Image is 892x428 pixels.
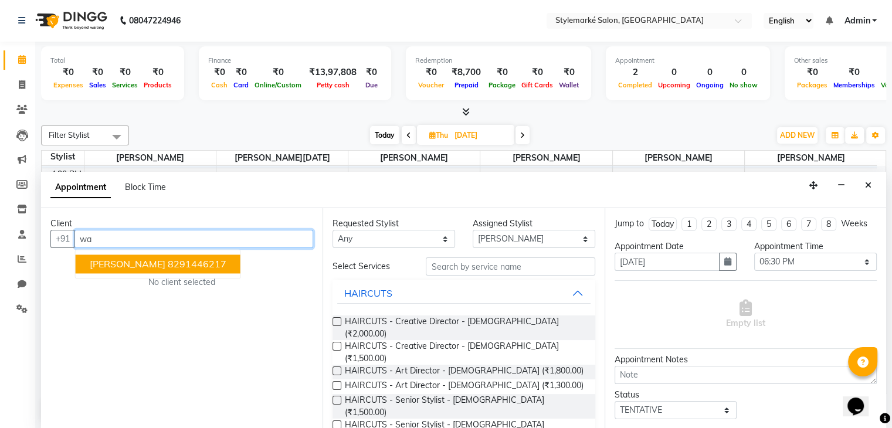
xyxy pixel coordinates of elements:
[79,276,285,288] div: No client selected
[141,81,175,89] span: Products
[86,81,109,89] span: Sales
[830,66,878,79] div: ₹0
[721,218,737,231] li: 3
[655,66,693,79] div: 0
[518,81,556,89] span: Gift Cards
[794,66,830,79] div: ₹0
[415,56,582,66] div: Redemption
[426,131,451,140] span: Thu
[50,230,75,248] button: +91
[801,218,816,231] li: 7
[652,218,674,230] div: Today
[109,66,141,79] div: ₹0
[741,218,757,231] li: 4
[324,260,417,273] div: Select Services
[615,253,720,271] input: yyyy-mm-dd
[230,81,252,89] span: Card
[681,218,697,231] li: 1
[451,127,510,144] input: 2025-10-09
[754,240,877,253] div: Appointment Time
[345,365,584,379] span: HAIRCUTS - Art Director - [DEMOGRAPHIC_DATA] (₹1,800.00)
[518,66,556,79] div: ₹0
[556,66,582,79] div: ₹0
[615,66,655,79] div: 2
[42,151,84,163] div: Stylist
[345,340,585,365] span: HAIRCUTS - Creative Director - [DEMOGRAPHIC_DATA] (₹1,500.00)
[415,81,447,89] span: Voucher
[615,218,644,230] div: Jump to
[337,283,590,304] button: HAIRCUTS
[230,66,252,79] div: ₹0
[50,218,313,230] div: Client
[314,81,352,89] span: Petty cash
[361,66,382,79] div: ₹0
[447,66,486,79] div: ₹8,700
[781,218,796,231] li: 6
[615,56,761,66] div: Appointment
[777,127,818,144] button: ADD NEW
[50,56,175,66] div: Total
[252,81,304,89] span: Online/Custom
[348,151,480,165] span: [PERSON_NAME]
[794,81,830,89] span: Packages
[50,81,86,89] span: Expenses
[452,81,481,89] span: Prepaid
[333,218,455,230] div: Requested Stylist
[613,151,744,165] span: [PERSON_NAME]
[370,126,399,144] span: Today
[74,230,313,248] input: Search by Name/Mobile/Email/Code
[745,151,877,165] span: [PERSON_NAME]
[701,218,717,231] li: 2
[30,4,110,37] img: logo
[615,240,737,253] div: Appointment Date
[727,66,761,79] div: 0
[84,151,216,165] span: [PERSON_NAME]
[109,81,141,89] span: Services
[49,168,84,181] div: 4:30 PM
[473,218,595,230] div: Assigned Stylist
[49,130,90,140] span: Filter Stylist
[761,218,776,231] li: 5
[86,66,109,79] div: ₹0
[486,81,518,89] span: Package
[141,66,175,79] div: ₹0
[415,66,447,79] div: ₹0
[726,300,765,330] span: Empty list
[125,182,166,192] span: Block Time
[556,81,582,89] span: Wallet
[655,81,693,89] span: Upcoming
[362,81,381,89] span: Due
[780,131,815,140] span: ADD NEW
[615,354,877,366] div: Appointment Notes
[345,379,584,394] span: HAIRCUTS - Art Director - [DEMOGRAPHIC_DATA] (₹1,300.00)
[615,81,655,89] span: Completed
[252,66,304,79] div: ₹0
[304,66,361,79] div: ₹13,97,808
[693,81,727,89] span: Ongoing
[168,259,226,270] ngb-highlight: 8291446217
[615,389,737,401] div: Status
[129,4,181,37] b: 08047224946
[821,218,836,231] li: 8
[830,81,878,89] span: Memberships
[90,259,165,270] span: [PERSON_NAME]
[208,81,230,89] span: Cash
[486,66,518,79] div: ₹0
[480,151,612,165] span: ⁠[PERSON_NAME]
[344,286,392,300] div: HAIRCUTS
[208,66,230,79] div: ₹0
[216,151,348,165] span: ⁠[PERSON_NAME][DATE]
[844,15,870,27] span: Admin
[860,176,877,195] button: Close
[843,381,880,416] iframe: chat widget
[50,66,86,79] div: ₹0
[841,218,867,230] div: Weeks
[345,315,585,340] span: HAIRCUTS - Creative Director - [DEMOGRAPHIC_DATA] (₹2,000.00)
[345,394,585,419] span: HAIRCUTS - Senior Stylist - [DEMOGRAPHIC_DATA] (₹1,500.00)
[693,66,727,79] div: 0
[727,81,761,89] span: No show
[426,257,595,276] input: Search by service name
[50,177,111,198] span: Appointment
[208,56,382,66] div: Finance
